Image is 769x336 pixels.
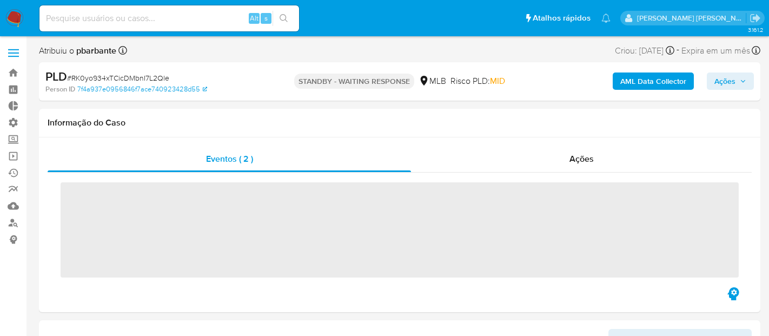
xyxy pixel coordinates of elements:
b: AML Data Collector [620,73,686,90]
button: Ações [707,73,754,90]
span: Expira em um mês [681,45,750,57]
div: Criou: [DATE] [615,43,674,58]
span: MID [490,75,505,87]
div: MLB [419,75,446,87]
span: # RK0yo934xTCicDMbnI7L2Qle [67,73,169,83]
h1: Informação do Caso [48,117,752,128]
p: luciana.joia@mercadopago.com.br [637,13,746,23]
p: STANDBY - WAITING RESPONSE [294,74,414,89]
span: Atalhos rápidos [533,12,591,24]
button: search-icon [273,11,295,26]
b: PLD [45,68,67,85]
b: pbarbante [74,44,116,57]
span: ‌ [61,182,739,278]
span: s [264,13,268,23]
span: Ações [569,153,594,165]
a: 7f4a937e0956846f7ace740923428d55 [77,84,207,94]
span: Atribuiu o [39,45,116,57]
b: Person ID [45,84,75,94]
span: Ações [714,73,735,90]
span: Eventos ( 2 ) [206,153,253,165]
span: - [677,43,679,58]
span: Alt [250,13,258,23]
span: Risco PLD: [450,75,505,87]
input: Pesquise usuários ou casos... [39,11,299,25]
button: AML Data Collector [613,73,694,90]
a: Notificações [601,14,611,23]
a: Sair [750,12,761,24]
